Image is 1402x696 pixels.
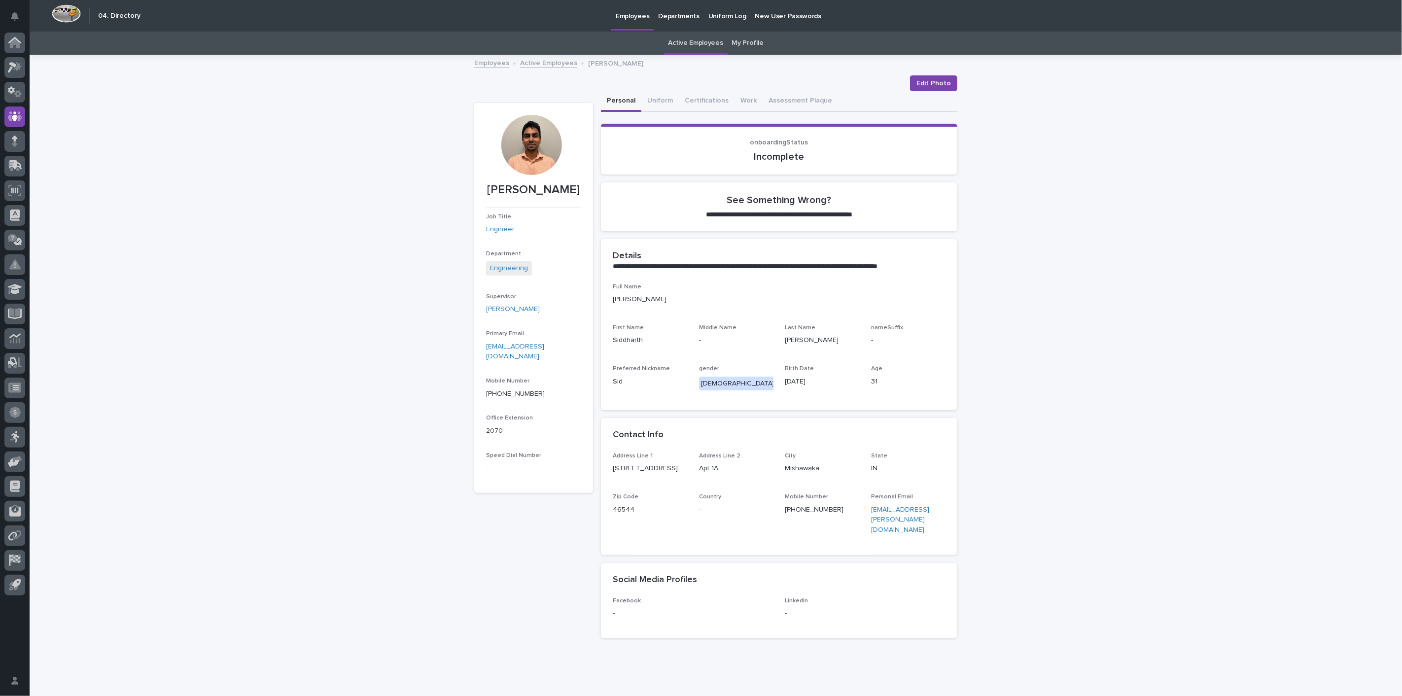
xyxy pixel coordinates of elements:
[785,494,829,500] span: Mobile Number
[486,415,533,421] span: Office Extension
[613,335,687,346] p: Siddharth
[727,194,832,206] h2: See Something Wrong?
[601,91,641,112] button: Personal
[486,251,521,257] span: Department
[871,453,887,459] span: State
[668,32,723,55] a: Active Employees
[699,335,773,346] p: -
[871,463,946,474] p: IN
[486,378,529,384] span: Mobile Number
[699,494,721,500] span: Country
[486,224,515,235] a: Engineer
[785,506,844,513] a: [PHONE_NUMBER]
[613,608,773,619] p: -
[613,430,664,441] h2: Contact Info
[613,325,644,331] span: First Name
[871,335,946,346] p: -
[699,377,776,391] div: [DEMOGRAPHIC_DATA]
[486,463,581,473] p: -
[871,366,882,372] span: Age
[732,32,764,55] a: My Profile
[679,91,735,112] button: Certifications
[613,251,641,262] h2: Details
[486,304,540,314] a: [PERSON_NAME]
[613,575,697,586] h2: Social Media Profiles
[785,366,814,372] span: Birth Date
[520,57,577,68] a: Active Employees
[735,91,763,112] button: Work
[785,598,808,604] span: LinkedIn
[613,598,641,604] span: Facebook
[613,366,670,372] span: Preferred Nickname
[486,294,516,300] span: Supervisor
[490,263,528,274] a: Engineering
[641,91,679,112] button: Uniform
[98,12,140,20] h2: 04. Directory
[4,6,25,27] button: Notifications
[486,214,511,220] span: Job Title
[699,453,740,459] span: Address Line 2
[613,294,946,305] p: [PERSON_NAME]
[613,463,687,474] p: [STREET_ADDRESS]
[613,284,641,290] span: Full Name
[750,139,808,146] span: onboardingStatus
[613,453,653,459] span: Address Line 1
[910,75,957,91] button: Edit Photo
[486,331,524,337] span: Primary Email
[699,463,773,474] p: Apt 1A
[871,506,929,534] a: [EMAIL_ADDRESS][PERSON_NAME][DOMAIN_NAME]
[785,453,796,459] span: City
[613,377,687,387] p: Sid
[613,494,638,500] span: Zip Code
[613,151,946,163] p: Incomplete
[785,335,860,346] p: [PERSON_NAME]
[871,377,946,387] p: 31
[785,325,816,331] span: Last Name
[699,325,736,331] span: Middle Name
[12,12,25,28] div: Notifications
[486,183,581,197] p: [PERSON_NAME]
[785,463,860,474] p: Mishawaka
[486,390,545,397] a: [PHONE_NUMBER]
[871,325,903,331] span: nameSuffix
[486,426,581,436] p: 2070
[916,78,951,88] span: Edit Photo
[785,608,946,619] p: -
[699,366,719,372] span: gender
[474,57,509,68] a: Employees
[785,377,860,387] p: [DATE]
[588,57,643,68] p: [PERSON_NAME]
[52,4,81,23] img: Workspace Logo
[486,343,544,360] a: [EMAIL_ADDRESS][DOMAIN_NAME]
[486,452,541,458] span: Speed Dial Number
[613,505,687,515] p: 46544
[871,494,913,500] span: Personal Email
[763,91,838,112] button: Assessment Plaque
[699,505,773,515] p: -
